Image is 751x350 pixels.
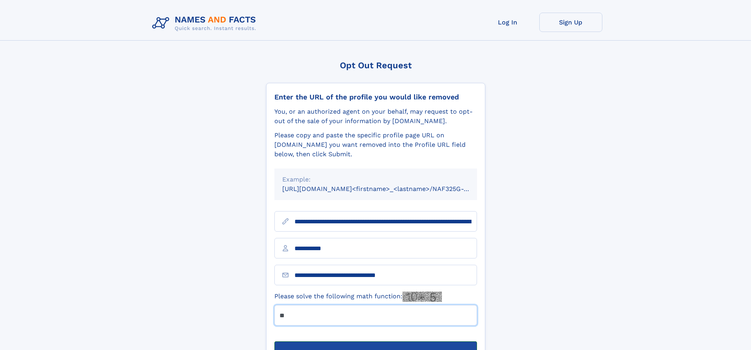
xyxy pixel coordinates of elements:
[274,107,477,126] div: You, or an authorized agent on your behalf, may request to opt-out of the sale of your informatio...
[282,185,492,193] small: [URL][DOMAIN_NAME]<firstname>_<lastname>/NAF325G-xxxxxxxx
[476,13,539,32] a: Log In
[274,131,477,159] div: Please copy and paste the specific profile page URL on [DOMAIN_NAME] you want removed into the Pr...
[266,60,485,70] div: Opt Out Request
[274,292,442,302] label: Please solve the following math function:
[149,13,263,34] img: Logo Names and Facts
[274,93,477,101] div: Enter the URL of the profile you would like removed
[539,13,602,32] a: Sign Up
[282,175,469,184] div: Example:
